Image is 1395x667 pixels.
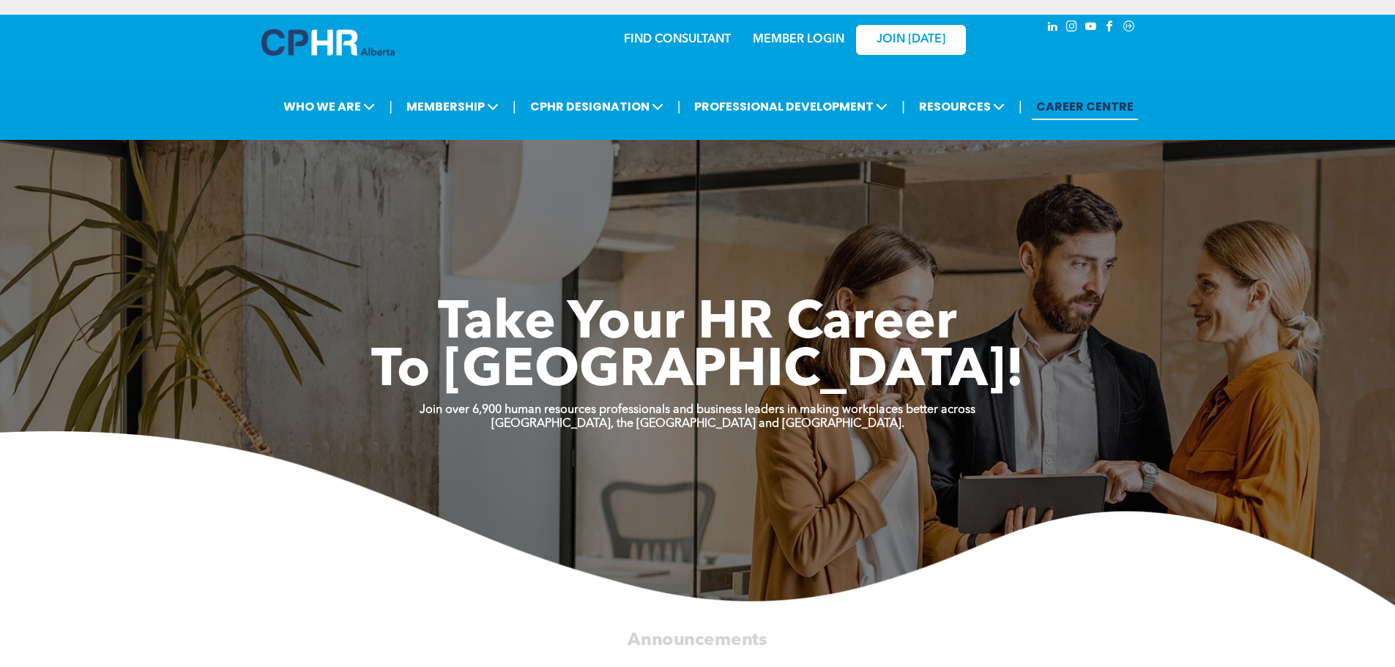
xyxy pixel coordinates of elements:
span: WHO WE ARE [279,93,379,120]
li: | [677,92,681,122]
li: | [901,92,905,122]
a: CAREER CENTRE [1032,93,1138,120]
a: youtube [1083,18,1099,38]
span: CPHR DESIGNATION [526,93,668,120]
span: RESOURCES [915,93,1009,120]
span: MEMBERSHIP [402,93,503,120]
a: MEMBER LOGIN [753,34,844,45]
li: | [389,92,393,122]
span: To [GEOGRAPHIC_DATA]! [371,346,1024,398]
span: Take Your HR Career [438,298,957,351]
li: | [1019,92,1022,122]
span: Announcements [628,631,767,649]
a: FIND CONSULTANT [624,34,731,45]
a: instagram [1064,18,1080,38]
span: JOIN [DATE] [877,33,945,47]
a: JOIN [DATE] [856,25,966,55]
strong: [GEOGRAPHIC_DATA], the [GEOGRAPHIC_DATA] and [GEOGRAPHIC_DATA]. [491,418,904,430]
a: linkedin [1045,18,1061,38]
a: facebook [1102,18,1118,38]
img: A blue and white logo for cp alberta [261,29,395,56]
a: Social network [1121,18,1137,38]
span: PROFESSIONAL DEVELOPMENT [690,93,892,120]
strong: Join over 6,900 human resources professionals and business leaders in making workplaces better ac... [420,404,975,416]
li: | [513,92,516,122]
